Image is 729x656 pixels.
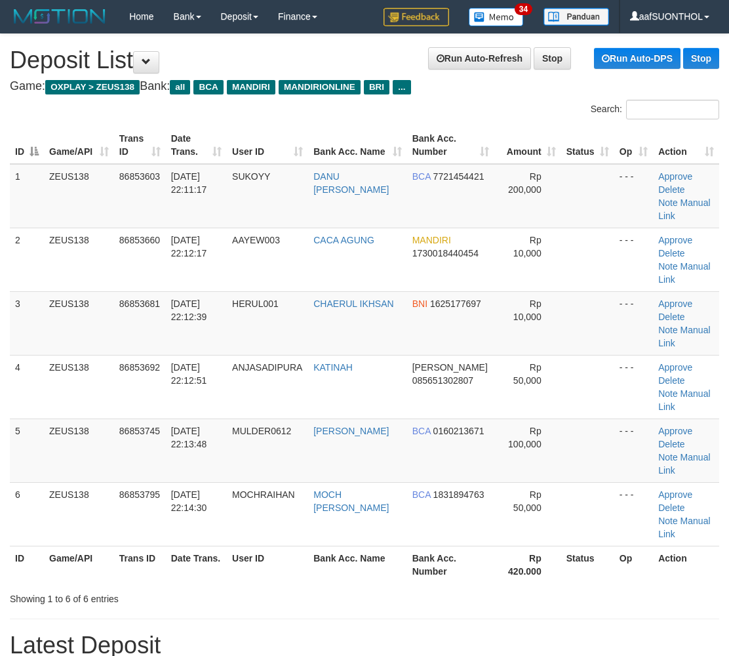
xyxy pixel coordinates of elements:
th: Action [653,546,719,583]
a: MOCH [PERSON_NAME] [313,489,389,513]
a: Delete [658,312,684,322]
a: Approve [658,171,692,182]
img: Feedback.jpg [384,8,449,26]
a: Delete [658,184,684,195]
span: AAYEW003 [232,235,280,245]
span: Copy 1831894763 to clipboard [433,489,484,500]
a: Approve [658,362,692,373]
td: ZEUS138 [44,291,114,355]
td: ZEUS138 [44,419,114,482]
span: 86853692 [119,362,160,373]
span: Rp 50,000 [513,362,542,386]
td: ZEUS138 [44,355,114,419]
span: [DATE] 22:12:39 [171,298,207,322]
span: Copy 1625177697 to clipboard [430,298,481,309]
a: Note [658,261,678,272]
th: Trans ID: activate to sort column ascending [114,127,166,164]
h4: Game: Bank: [10,80,719,93]
td: - - - [614,228,653,291]
span: [DATE] 22:12:51 [171,362,207,386]
a: Note [658,516,678,526]
span: BNI [412,298,427,309]
th: Date Trans. [166,546,227,583]
a: Delete [658,439,684,449]
a: CACA AGUNG [313,235,374,245]
span: BCA [412,171,431,182]
a: [PERSON_NAME] [313,426,389,436]
th: Game/API [44,546,114,583]
span: MULDER0612 [232,426,291,436]
th: ID: activate to sort column descending [10,127,44,164]
a: Manual Link [658,261,710,285]
span: SUKOYY [232,171,270,182]
span: MANDIRIONLINE [279,80,361,94]
span: BCA [193,80,223,94]
span: Copy 085651302807 to clipboard [412,375,473,386]
span: MOCHRAIHAN [232,489,295,500]
span: [DATE] 22:13:48 [171,426,207,449]
span: Rp 10,000 [513,235,542,258]
span: [DATE] 22:14:30 [171,489,207,513]
span: 86853745 [119,426,160,436]
span: 86853660 [119,235,160,245]
td: - - - [614,164,653,228]
span: Rp 50,000 [513,489,542,513]
a: Manual Link [658,388,710,412]
a: Delete [658,502,684,513]
th: Bank Acc. Number [407,546,494,583]
span: 86853603 [119,171,160,182]
td: 4 [10,355,44,419]
th: Op [614,546,653,583]
th: Action: activate to sort column ascending [653,127,719,164]
a: CHAERUL IKHSAN [313,298,393,309]
th: Op: activate to sort column ascending [614,127,653,164]
th: ID [10,546,44,583]
a: Manual Link [658,516,710,539]
th: Status: activate to sort column ascending [561,127,614,164]
span: MANDIRI [412,235,451,245]
span: MANDIRI [227,80,275,94]
span: BCA [412,489,431,500]
td: 6 [10,482,44,546]
a: Note [658,197,678,208]
span: Rp 10,000 [513,298,542,322]
a: Run Auto-DPS [594,48,680,69]
span: 86853795 [119,489,160,500]
img: Button%20Memo.svg [469,8,524,26]
th: Game/API: activate to sort column ascending [44,127,114,164]
td: - - - [614,482,653,546]
img: MOTION_logo.png [10,7,109,26]
td: ZEUS138 [44,164,114,228]
a: Manual Link [658,325,710,348]
a: Stop [683,48,719,69]
th: Amount: activate to sort column ascending [494,127,561,164]
th: Rp 420.000 [494,546,561,583]
span: Copy 7721454421 to clipboard [433,171,484,182]
span: Rp 200,000 [508,171,542,195]
span: [DATE] 22:11:17 [171,171,207,195]
img: panduan.png [543,8,609,26]
td: 1 [10,164,44,228]
a: KATINAH [313,362,353,373]
a: DANU [PERSON_NAME] [313,171,389,195]
a: Note [658,325,678,335]
a: Approve [658,426,692,436]
td: - - - [614,291,653,355]
a: Manual Link [658,197,710,221]
th: Trans ID [114,546,166,583]
a: Manual Link [658,452,710,476]
span: [PERSON_NAME] [412,362,488,373]
span: OXPLAY > ZEUS138 [45,80,140,94]
a: Note [658,388,678,399]
a: Approve [658,489,692,500]
label: Search: [591,100,719,119]
span: 34 [515,3,532,15]
span: all [170,80,190,94]
a: Run Auto-Refresh [428,47,531,70]
th: User ID: activate to sort column ascending [227,127,308,164]
th: User ID [227,546,308,583]
td: ZEUS138 [44,228,114,291]
span: HERUL001 [232,298,279,309]
h1: Deposit List [10,47,719,73]
th: Bank Acc. Name: activate to sort column ascending [308,127,406,164]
